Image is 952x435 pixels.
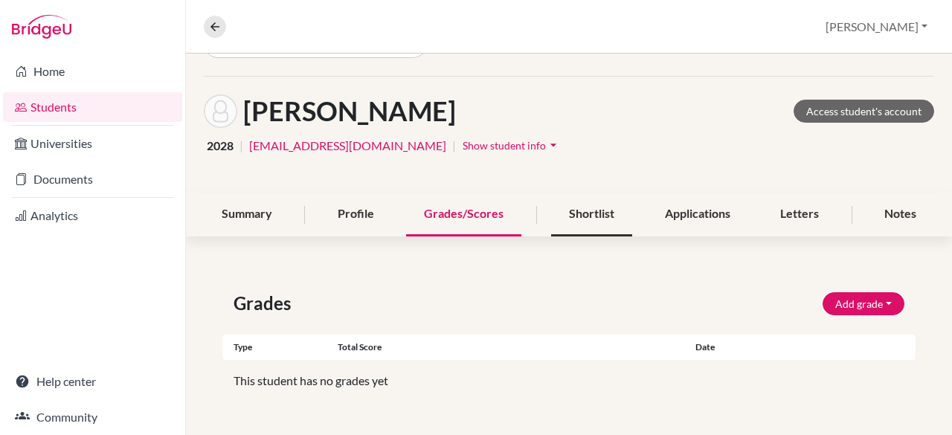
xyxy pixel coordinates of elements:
div: Profile [320,193,392,236]
p: This student has no grades yet [234,372,904,390]
a: Help center [3,367,182,396]
img: Arnav Grover's avatar [204,94,237,128]
a: Community [3,402,182,432]
button: Add grade [823,292,904,315]
div: Shortlist [551,193,632,236]
a: Students [3,92,182,122]
span: Grades [234,290,297,317]
a: Universities [3,129,182,158]
a: Access student's account [794,100,934,123]
span: | [452,137,456,155]
span: Show student info [463,139,546,152]
button: Show student infoarrow_drop_down [462,134,562,157]
div: Summary [204,193,290,236]
a: Documents [3,164,182,194]
div: Notes [866,193,934,236]
h1: [PERSON_NAME] [243,95,456,127]
div: Total score [338,341,684,354]
img: Bridge-U [12,15,71,39]
span: | [239,137,243,155]
div: Type [222,341,338,354]
div: Letters [762,193,837,236]
div: Date [684,341,858,354]
a: [EMAIL_ADDRESS][DOMAIN_NAME] [249,137,446,155]
a: Home [3,57,182,86]
span: 2028 [207,137,234,155]
div: Applications [647,193,748,236]
i: arrow_drop_down [546,138,561,152]
div: Grades/Scores [406,193,521,236]
button: [PERSON_NAME] [819,13,934,41]
a: Analytics [3,201,182,231]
